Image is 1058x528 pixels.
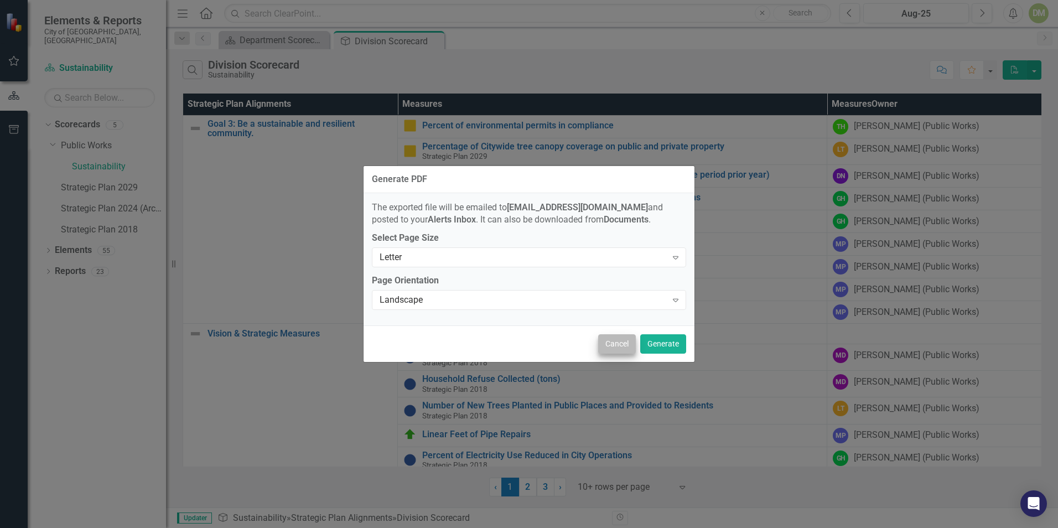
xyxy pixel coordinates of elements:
div: Landscape [380,294,667,307]
span: The exported file will be emailed to and posted to your . It can also be downloaded from . [372,202,663,225]
label: Page Orientation [372,275,686,287]
div: Generate PDF [372,174,427,184]
div: Letter [380,251,667,264]
button: Cancel [598,334,636,354]
strong: [EMAIL_ADDRESS][DOMAIN_NAME] [507,202,648,213]
div: Open Intercom Messenger [1020,490,1047,517]
strong: Alerts Inbox [428,214,476,225]
strong: Documents [604,214,649,225]
label: Select Page Size [372,232,686,245]
button: Generate [640,334,686,354]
